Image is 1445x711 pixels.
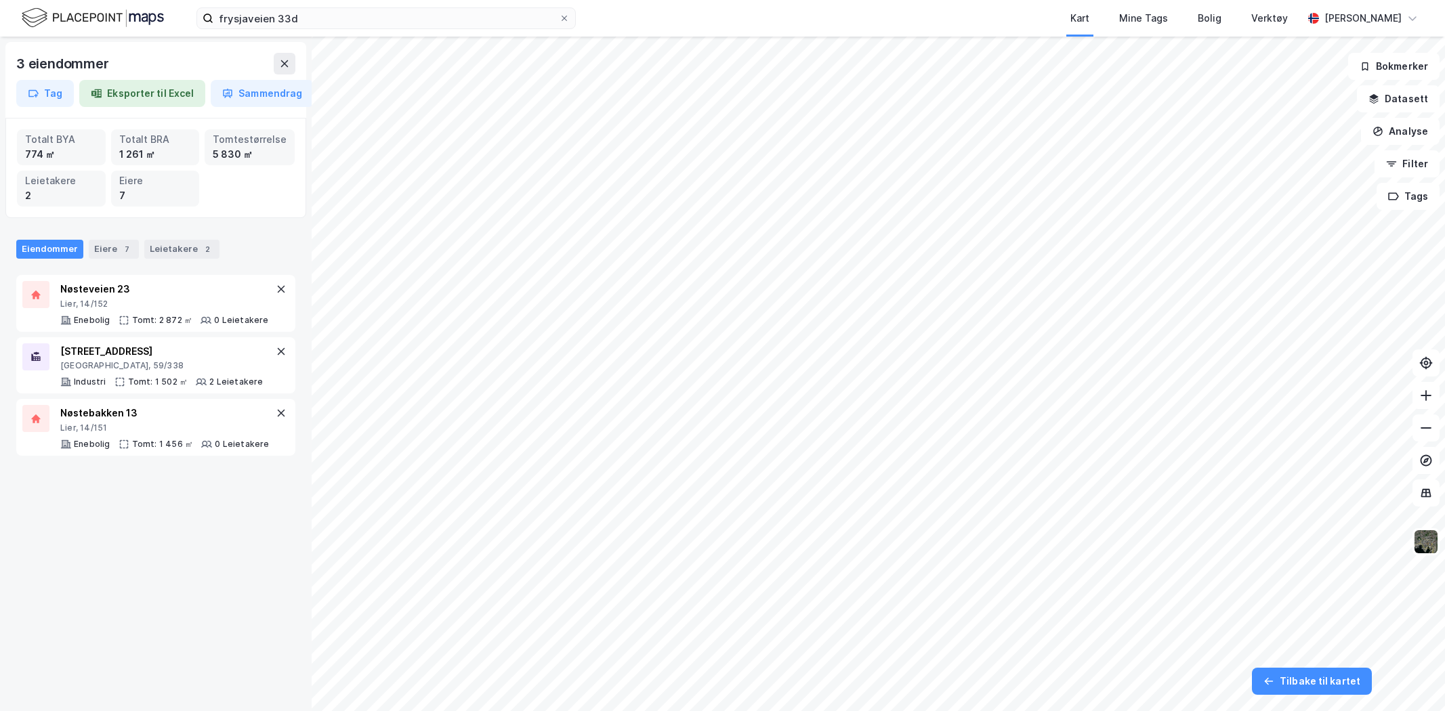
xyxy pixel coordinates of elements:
[119,173,192,188] div: Eiere
[1198,10,1221,26] div: Bolig
[16,53,112,74] div: 3 eiendommer
[1119,10,1168,26] div: Mine Tags
[1251,10,1288,26] div: Verktøy
[74,376,106,387] div: Industri
[22,6,164,30] img: logo.f888ab2527a4732fd821a326f86c7f29.svg
[1377,646,1445,711] div: Kontrollprogram for chat
[209,376,263,387] div: 2 Leietakere
[120,242,133,256] div: 7
[89,240,139,259] div: Eiere
[25,173,98,188] div: Leietakere
[215,439,269,450] div: 0 Leietakere
[60,299,269,309] div: Lier, 14/152
[25,147,98,162] div: 774 ㎡
[60,281,269,297] div: Nøsteveien 23
[213,147,287,162] div: 5 830 ㎡
[132,439,194,450] div: Tomt: 1 456 ㎡
[214,315,268,326] div: 0 Leietakere
[74,439,110,450] div: Enebolig
[1070,10,1089,26] div: Kart
[1357,85,1440,112] button: Datasett
[1324,10,1402,26] div: [PERSON_NAME]
[1375,150,1440,177] button: Filter
[213,8,559,28] input: Søk på adresse, matrikkel, gårdeiere, leietakere eller personer
[144,240,219,259] div: Leietakere
[1377,183,1440,210] button: Tags
[79,80,205,107] button: Eksporter til Excel
[132,315,193,326] div: Tomt: 2 872 ㎡
[119,147,192,162] div: 1 261 ㎡
[1252,668,1372,695] button: Tilbake til kartet
[201,242,214,256] div: 2
[25,132,98,147] div: Totalt BYA
[1348,53,1440,80] button: Bokmerker
[74,315,110,326] div: Enebolig
[1413,529,1439,555] img: 9k=
[60,423,270,433] div: Lier, 14/151
[60,360,264,371] div: [GEOGRAPHIC_DATA], 59/338
[128,376,188,387] div: Tomt: 1 502 ㎡
[16,240,83,259] div: Eiendommer
[1361,118,1440,145] button: Analyse
[60,343,264,360] div: [STREET_ADDRESS]
[25,188,98,203] div: 2
[60,405,270,421] div: Nøstebakken 13
[211,80,314,107] button: Sammendrag
[213,132,287,147] div: Tomtestørrelse
[119,132,192,147] div: Totalt BRA
[119,188,192,203] div: 7
[1377,646,1445,711] iframe: Chat Widget
[16,80,74,107] button: Tag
